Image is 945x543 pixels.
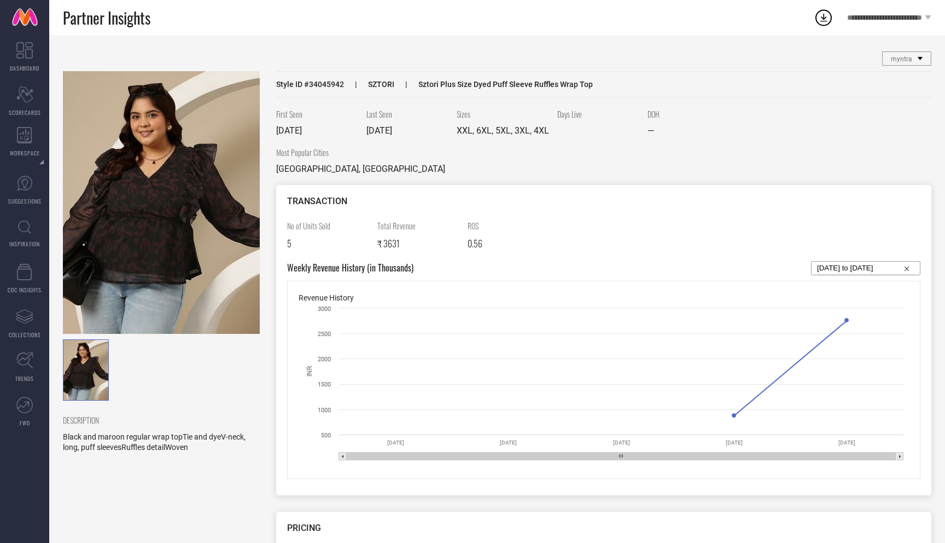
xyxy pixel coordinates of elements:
[10,149,40,157] span: WORKSPACE
[838,440,855,446] text: [DATE]
[15,374,34,383] span: TRENDS
[287,523,920,533] div: PRICING
[891,55,912,63] span: myntra
[647,125,654,136] span: —
[387,440,404,446] text: [DATE]
[814,8,833,27] div: Open download list
[366,108,448,120] span: Last Seen
[817,262,914,275] input: Select...
[318,407,331,414] text: 1000
[63,432,246,452] span: Black and maroon regular wrap topTie and dyeV-neck, long, puff sleevesRuffles detailWoven
[377,237,400,250] span: ₹ 3631
[318,305,331,313] text: 3000
[394,80,593,89] span: Sztori Plus Size Dyed Puff Sleeve Ruffles Wrap Top
[366,125,392,136] span: [DATE]
[557,108,639,120] span: Days Live
[468,237,482,250] span: 0.56
[8,286,42,294] span: CDC INSIGHTS
[647,108,730,120] span: DOH
[63,414,252,426] span: DESCRIPTION
[8,197,42,205] span: SUGGESTIONS
[306,366,313,377] text: INR
[287,196,920,206] div: TRANSACTION
[276,125,302,136] span: [DATE]
[287,261,413,275] span: Weekly Revenue History (in Thousands)
[457,108,549,120] span: Sizes
[63,7,150,29] span: Partner Insights
[9,331,41,339] span: COLLECTIONS
[276,147,445,158] span: Most Popular Cities
[500,440,517,446] text: [DATE]
[10,64,39,72] span: DASHBOARD
[318,381,331,388] text: 1500
[344,80,394,89] span: SZTORI
[613,440,630,446] text: [DATE]
[276,164,445,174] span: [GEOGRAPHIC_DATA], [GEOGRAPHIC_DATA]
[318,331,331,338] text: 2500
[9,108,41,117] span: SCORECARDS
[287,220,369,232] span: No of Units Sold
[377,220,459,232] span: Total Revenue
[287,237,291,250] span: 5
[726,440,743,446] text: [DATE]
[276,108,358,120] span: First Seen
[299,293,354,302] span: Revenue History
[457,125,549,136] span: XXL, 6XL, 5XL, 3XL, 4XL
[9,240,40,248] span: INSPIRATION
[468,220,550,232] span: ROS
[318,356,331,363] text: 2000
[20,419,30,427] span: FWD
[321,432,331,439] text: 500
[276,80,344,89] span: Style ID # 34045942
